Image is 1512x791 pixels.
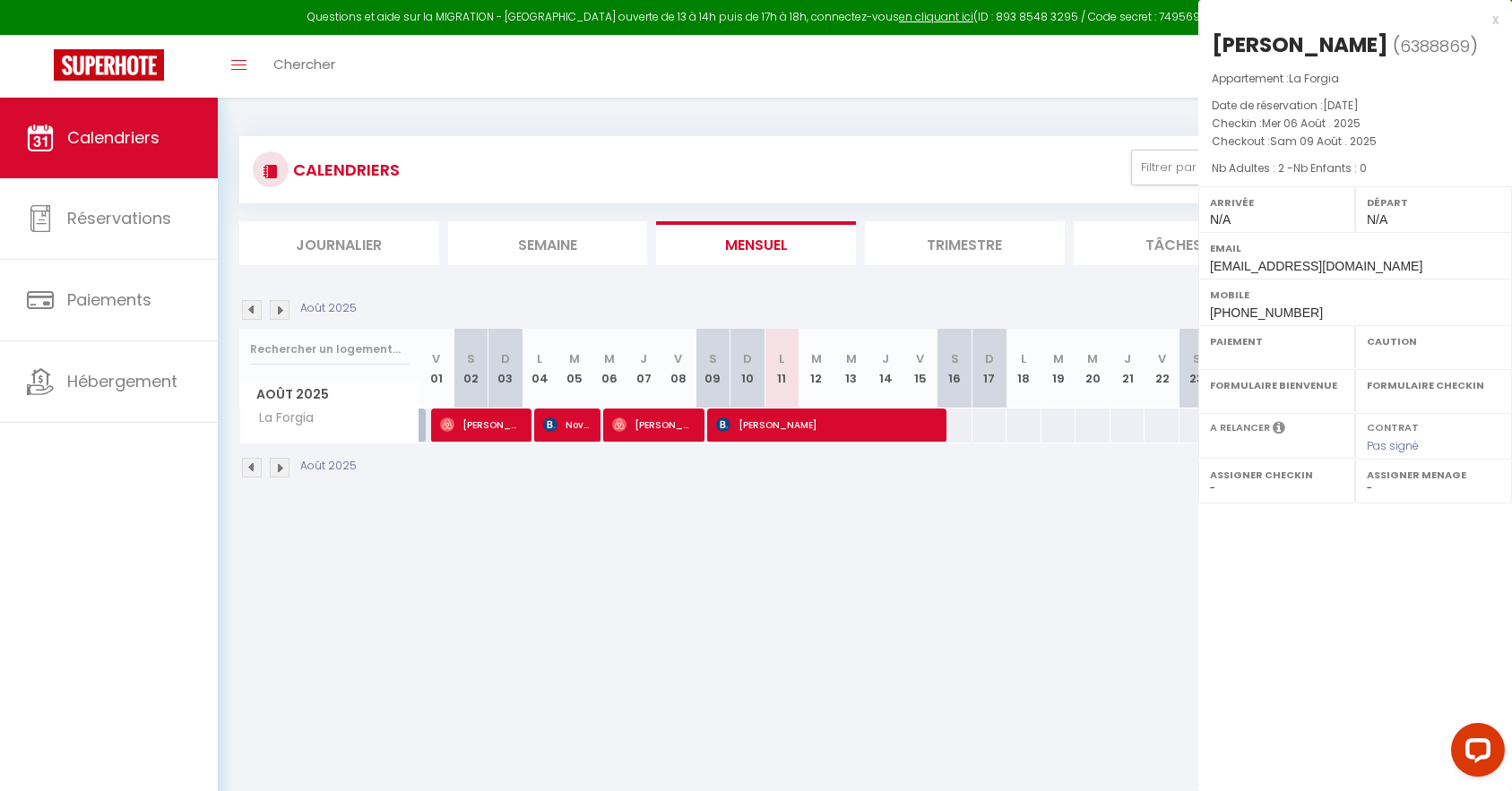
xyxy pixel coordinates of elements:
span: ( ) [1393,33,1478,58]
label: Contrat [1367,420,1419,432]
label: Assigner Checkin [1210,466,1344,484]
p: Checkin : [1212,115,1499,133]
span: Sam 09 Août . 2025 [1270,133,1377,149]
p: Appartement : [1212,70,1499,88]
div: x [1198,9,1499,30]
span: Mer 06 Août . 2025 [1262,116,1361,131]
i: Sélectionner OUI si vous souhaiter envoyer les séquences de messages post-checkout [1273,420,1285,440]
label: Formulaire Bienvenue [1210,376,1344,394]
span: La Forgia [1289,71,1339,86]
span: Nb Adultes : 2 - [1212,160,1367,176]
span: Pas signé [1367,438,1419,453]
label: A relancer [1210,420,1270,435]
span: N/A [1367,212,1387,227]
iframe: LiveChat chat widget [1437,716,1512,791]
p: Checkout : [1212,133,1499,150]
label: Paiement [1210,332,1344,350]
div: [PERSON_NAME] [1212,30,1388,59]
span: Nb Enfants : 0 [1293,160,1367,176]
label: Assigner Menage [1367,466,1500,484]
p: Date de réservation : [1212,97,1499,115]
label: Caution [1367,332,1500,350]
label: Formulaire Checkin [1367,376,1500,394]
span: [DATE] [1323,98,1359,113]
label: Email [1210,239,1500,257]
label: Départ [1367,193,1500,211]
label: Arrivée [1210,193,1344,211]
span: [EMAIL_ADDRESS][DOMAIN_NAME] [1210,259,1422,273]
label: Mobile [1210,286,1500,304]
span: 6388869 [1400,35,1470,57]
span: [PHONE_NUMBER] [1210,305,1323,320]
span: N/A [1210,212,1231,227]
